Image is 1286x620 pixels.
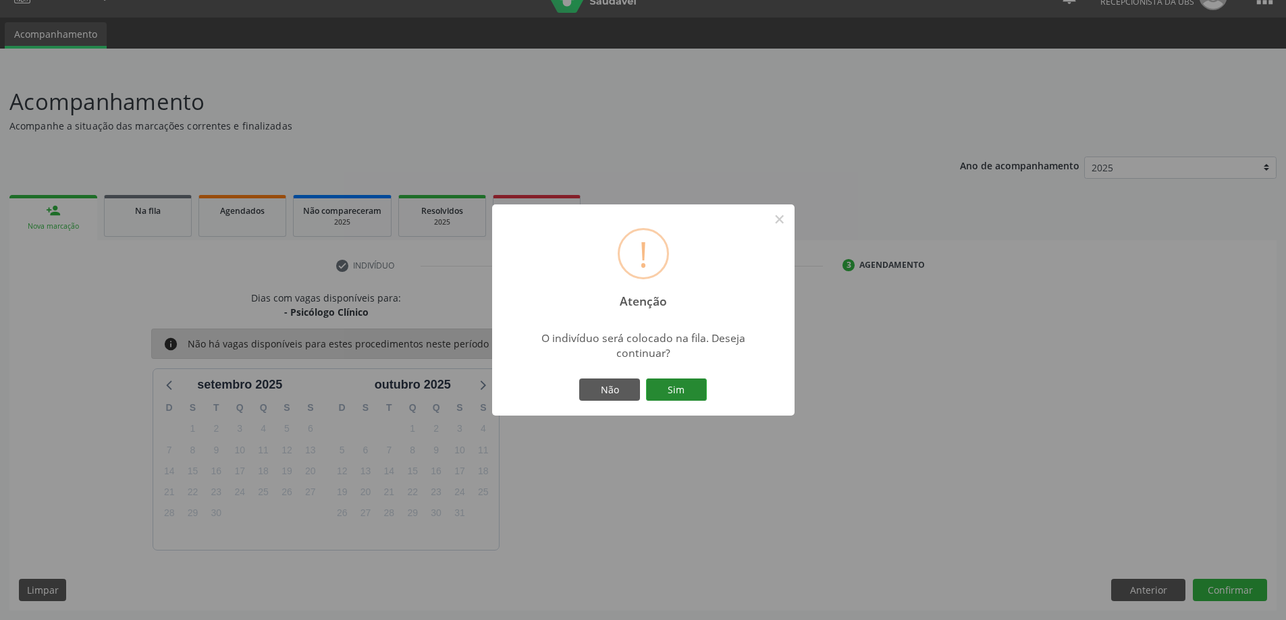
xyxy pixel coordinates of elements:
[524,331,762,360] div: O indivíduo será colocado na fila. Deseja continuar?
[639,230,648,277] div: !
[608,285,678,308] h2: Atenção
[579,378,640,401] button: Não
[768,208,791,231] button: Close this dialog
[646,378,707,401] button: Sim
